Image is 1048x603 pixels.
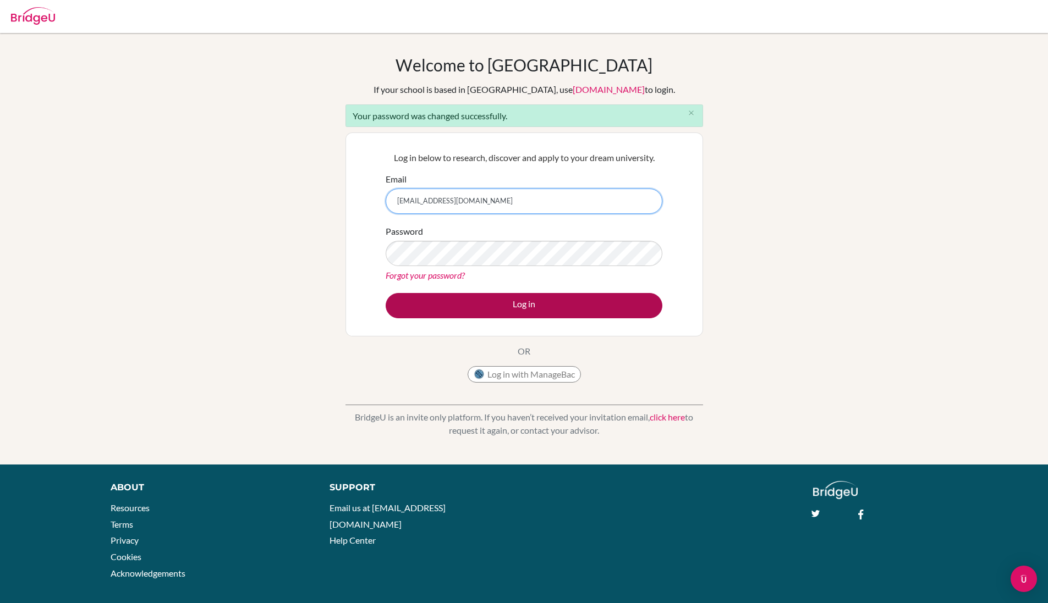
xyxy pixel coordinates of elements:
a: Terms [111,519,133,529]
label: Password [386,225,423,238]
a: [DOMAIN_NAME] [573,84,645,95]
p: BridgeU is an invite only platform. If you haven’t received your invitation email, to request it ... [345,411,703,437]
a: Privacy [111,535,139,545]
img: logo_white@2x-f4f0deed5e89b7ecb1c2cc34c3e3d731f90f0f143d5ea2071677605dd97b5244.png [813,481,858,499]
a: Resources [111,502,150,513]
a: Cookies [111,551,141,562]
div: Your password was changed successfully. [345,104,703,127]
p: OR [518,345,530,358]
div: If your school is based in [GEOGRAPHIC_DATA], use to login. [374,83,675,96]
div: Open Intercom Messenger [1011,566,1037,592]
button: Log in [386,293,662,318]
div: About [111,481,305,494]
a: Forgot your password? [386,270,465,280]
a: click here [650,412,685,422]
button: Close [681,105,703,121]
div: Support [330,481,511,494]
img: Bridge-U [11,7,55,25]
i: close [687,109,695,117]
a: Acknowledgements [111,568,185,578]
a: Email us at [EMAIL_ADDRESS][DOMAIN_NAME] [330,502,446,529]
button: Log in with ManageBac [468,366,581,383]
p: Log in below to research, discover and apply to your dream university. [386,151,662,164]
label: Email [386,173,407,186]
h1: Welcome to [GEOGRAPHIC_DATA] [396,55,652,75]
a: Help Center [330,535,376,545]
